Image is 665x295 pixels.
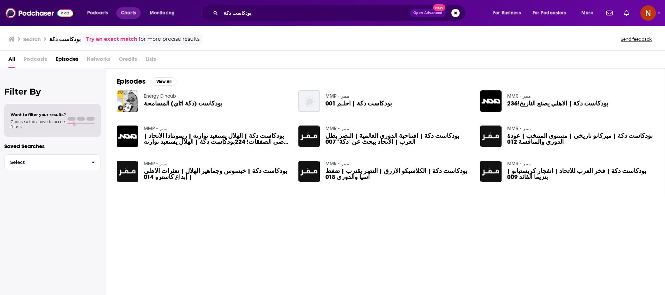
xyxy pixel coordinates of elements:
[576,7,602,19] button: open menu
[640,5,656,21] img: User Profile
[144,93,176,99] a: Energy Dlhoub
[24,53,47,68] span: Podcasts
[23,36,41,43] h3: Search
[139,35,200,43] span: for more precise results
[298,90,320,112] img: بودكاست دكة | احلَـم 001
[325,93,349,99] a: MMR - ممر
[619,36,654,42] button: Send feedback
[119,53,137,68] span: Credits
[144,126,168,132] a: MMR - ممر
[325,101,392,107] a: بودكاست دكة | احلَـم 001
[208,5,472,21] div: Search podcasts, credits, & more...
[298,161,320,182] img: بودكاست دكة | الكلاسيكو الأزرق | النصر يقترب | ضغط آسيا والدوري 018
[507,133,653,145] a: بودكاست دكة | ميركاتو تاريخي | مستوى المنتخب | عودة الدوري والمنافسة 012
[144,133,290,145] a: بودكاست دكة | الهلال يستعيد توازنه | ريمونتادا الاتحاد | فوضى الصفقات! 224بودكاست دكة | الهلال يس...
[144,101,222,107] a: بودكاست (دكة أتاي) المسامحة
[413,11,443,15] span: Open Advanced
[117,126,138,147] img: بودكاست دكة | الهلال يستعيد توازنه | ريمونتادا الاتحاد | فوضى الصفقات! 224بودكاست دكة | الهلال يس...
[6,6,73,20] img: Podchaser - Follow, Share and Rate Podcasts
[507,126,531,132] a: MMR - ممر
[480,126,502,147] img: بودكاست دكة | ميركاتو تاريخي | مستوى المنتخب | عودة الدوري والمنافسة 012
[640,5,656,21] span: Logged in as AdelNBM
[117,77,146,86] h2: Episodes
[117,161,138,182] img: بودكاست دكة | خيسوس وجماهير الهلال | تعثرات الأهلي | إبداع كاسترو 014
[82,7,117,19] button: open menu
[480,161,502,182] img: بودكاست دكة | فخر العرب للاتحاد | انفجار كريستيانو | بنزيما القائد 009
[116,7,140,19] a: Charts
[11,112,66,117] span: Want to filter your results?
[4,154,101,170] button: Select
[507,93,531,99] a: MMR - ممر
[146,53,156,68] span: Lists
[325,126,349,132] a: MMR - ممر
[493,8,521,18] span: For Business
[410,9,446,17] button: Open AdvancedNew
[8,53,15,68] a: All
[325,168,472,180] a: بودكاست دكة | الكلاسيكو الأزرق | النصر يقترب | ضغط آسيا والدوري 018
[507,168,653,180] a: بودكاست دكة | فخر العرب للاتحاد | انفجار كريستيانو | بنزيما القائد 009
[56,53,78,68] a: Episodes
[581,8,593,18] span: More
[121,8,136,18] span: Charts
[4,143,101,149] p: Saved Searches
[49,36,80,43] h3: بودكاست دكة
[86,35,137,43] a: Try an exact match
[325,161,349,167] a: MMR - ممر
[117,77,176,86] a: EpisodesView All
[433,4,446,11] span: New
[528,7,576,19] button: open menu
[488,7,530,19] button: open menu
[621,7,632,19] a: Show notifications dropdown
[5,160,86,165] span: Select
[151,77,176,86] button: View All
[507,161,531,167] a: MMR - ممر
[87,53,110,68] span: Networks
[150,8,175,18] span: Monitoring
[325,133,472,145] a: بودكاست دكة | افتتاحية الدوري العالمية | النصر بطل العرب | الاتحاد يبحث عن "دكة" 007
[87,8,108,18] span: Podcasts
[11,119,66,129] span: Choose a tab above to access filters.
[117,90,138,112] img: بودكاست (دكة أتاي) المسامحة
[603,7,615,19] a: Show notifications dropdown
[480,90,502,112] img: بودكاست دكة | الأهلي يصنع التاريخ!236
[145,7,184,19] button: open menu
[144,168,290,180] a: بودكاست دكة | خيسوس وجماهير الهلال | تعثرات الأهلي | إبداع كاسترو 014
[507,101,608,107] a: بودكاست دكة | الأهلي يصنع التاريخ!236
[298,126,320,147] img: بودكاست دكة | افتتاحية الدوري العالمية | النصر بطل العرب | الاتحاد يبحث عن "دكة" 007
[640,5,656,21] button: Show profile menu
[4,86,101,97] h2: Filter By
[221,7,410,19] input: Search podcasts, credits, & more...
[144,161,168,167] a: MMR - ممر
[532,8,566,18] span: For Podcasters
